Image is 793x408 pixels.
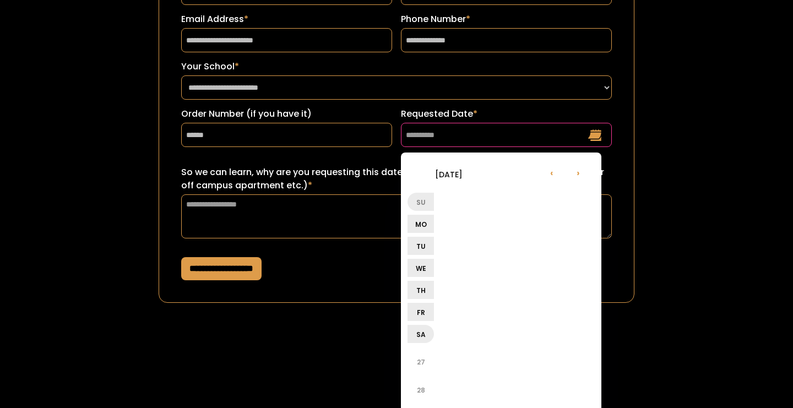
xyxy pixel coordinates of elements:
[565,159,591,186] li: ›
[408,215,434,233] li: Mo
[408,377,434,403] li: 28
[408,303,434,321] li: Fr
[408,161,490,187] li: [DATE]
[408,237,434,255] li: Tu
[408,349,434,375] li: 27
[408,259,434,277] li: We
[181,166,612,192] label: So we can learn, why are you requesting this date? (ex: sorority recruitment, lease turn over for...
[181,107,392,121] label: Order Number (if you have it)
[408,193,434,211] li: Su
[181,13,392,26] label: Email Address
[408,281,434,299] li: Th
[181,60,612,73] label: Your School
[408,325,434,343] li: Sa
[401,107,612,121] label: Requested Date
[401,13,612,26] label: Phone Number
[539,159,565,186] li: ‹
